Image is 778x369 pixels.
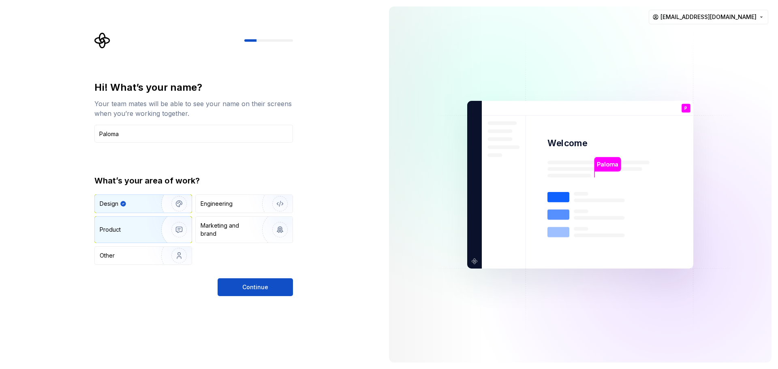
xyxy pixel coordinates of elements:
div: Other [100,252,115,260]
button: Continue [218,278,293,296]
button: [EMAIL_ADDRESS][DOMAIN_NAME] [649,10,768,24]
div: Engineering [201,200,233,208]
div: Product [100,226,121,234]
p: P [684,106,687,110]
p: Paloma [597,160,618,169]
input: Han Solo [94,125,293,143]
span: Continue [242,283,268,291]
span: [EMAIL_ADDRESS][DOMAIN_NAME] [660,13,757,21]
div: What’s your area of work? [94,175,293,186]
svg: Supernova Logo [94,32,111,49]
div: Your team mates will be able to see your name on their screens when you’re working together. [94,99,293,118]
div: Hi! What’s your name? [94,81,293,94]
div: Marketing and brand [201,222,255,238]
div: Design [100,200,118,208]
p: Welcome [547,137,587,149]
